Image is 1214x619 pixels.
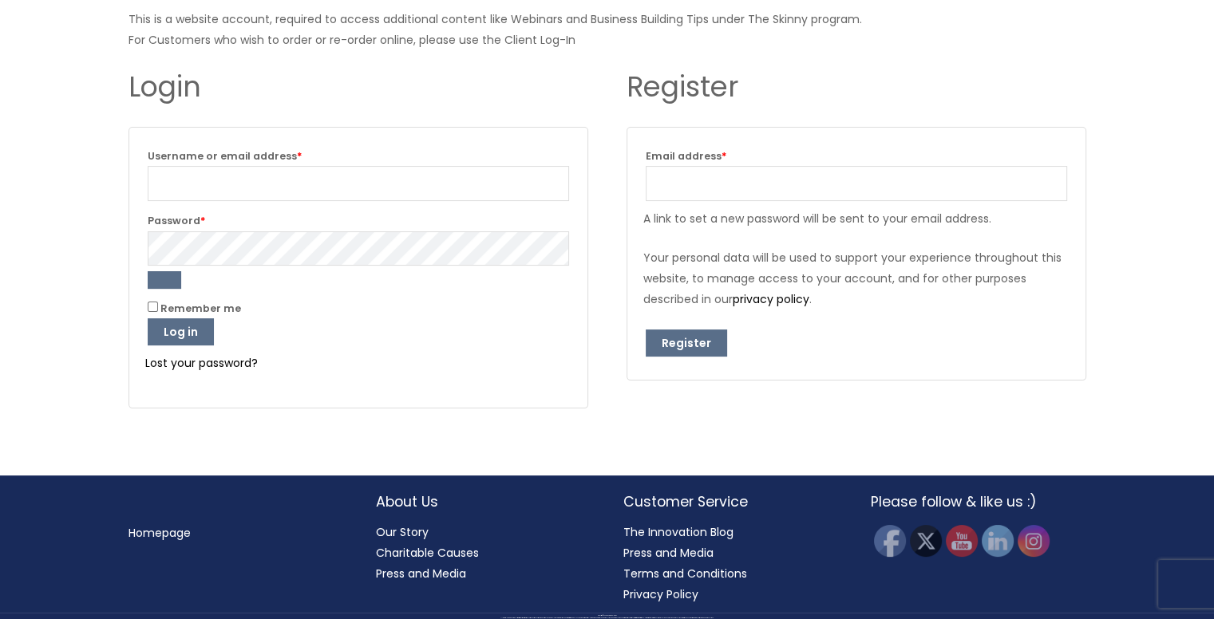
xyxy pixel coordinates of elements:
p: A link to set a new password will be sent to your email address. [643,208,1070,229]
nav: About Us [376,522,591,584]
a: Terms and Conditions [623,566,747,582]
button: Register [646,329,727,357]
a: Charitable Causes [376,545,479,561]
a: privacy policy [733,291,809,307]
a: Press and Media [623,545,714,561]
label: Password [148,211,569,231]
button: Log in [148,318,214,345]
input: Remember me [148,302,158,312]
img: Twitter [910,525,942,557]
img: Facebook [874,525,906,557]
h2: Login [129,69,588,105]
h2: Please follow & like us :) [871,491,1086,512]
button: Show password [148,271,181,289]
div: All material on this Website, including design, text, images, logos and sounds, are owned by Cosm... [28,617,1186,619]
h2: About Us [376,491,591,512]
div: Copyright © 2025 [28,615,1186,617]
a: The Innovation Blog [623,524,734,540]
p: Your personal data will be used to support your experience throughout this website, to manage acc... [643,247,1070,309]
a: Homepage [129,525,191,541]
nav: Customer Service [623,522,839,605]
a: Press and Media [376,566,466,582]
a: Our Story [376,524,429,540]
nav: Menu [129,522,344,543]
a: Privacy Policy [623,586,698,602]
span: Remember me [160,302,241,315]
h2: Register [627,69,1086,105]
p: This is a website account, required to access additional content like Webinars and Business Build... [129,9,1086,50]
label: Username or email address [148,146,569,166]
label: Email address [646,146,1067,166]
span: Cosmetic Solutions [607,615,617,616]
h2: Customer Service [623,491,839,512]
a: Lost your password? [145,355,258,371]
